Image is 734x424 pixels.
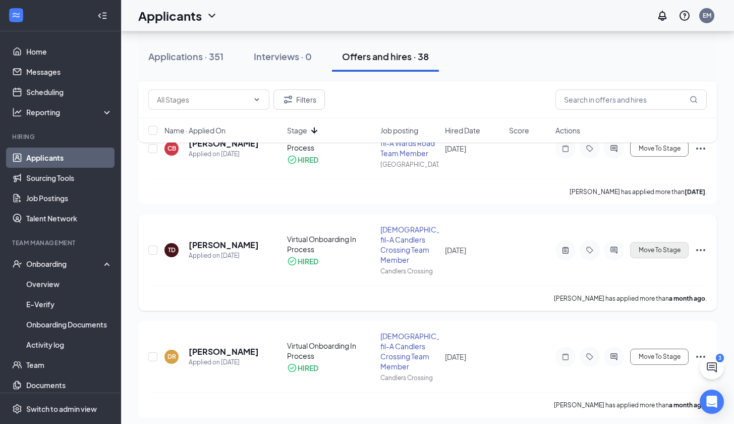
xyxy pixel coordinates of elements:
[26,274,112,294] a: Overview
[26,148,112,168] a: Applicants
[554,294,707,303] p: [PERSON_NAME] has applied more than .
[26,168,112,188] a: Sourcing Tools
[164,125,225,135] span: Name · Applied On
[11,10,21,20] svg: WorkstreamLogo
[287,125,307,135] span: Stage
[26,41,112,62] a: Home
[685,188,705,196] b: [DATE]
[26,335,112,355] a: Activity log
[700,355,724,380] button: ChatActive
[26,375,112,395] a: Documents
[26,404,97,414] div: Switch to admin view
[716,354,724,362] div: 3
[630,242,689,258] button: Move To Stage
[26,259,104,269] div: Onboarding
[584,246,596,254] svg: Tag
[554,401,707,409] p: [PERSON_NAME] has applied more than .
[639,353,681,360] span: Move To Stage
[12,107,22,117] svg: Analysis
[287,341,374,361] div: Virtual Onboarding In Process
[298,256,318,266] div: HIRED
[695,244,707,256] svg: Ellipses
[639,247,681,254] span: Move To Stage
[287,256,297,266] svg: CheckmarkCircle
[608,353,620,361] svg: ActiveChat
[669,295,705,302] b: a month ago
[97,11,107,21] svg: Collapse
[298,155,318,165] div: HIRED
[445,246,466,255] span: [DATE]
[445,352,466,361] span: [DATE]
[656,10,668,22] svg: Notifications
[189,149,259,159] div: Applied on [DATE]
[555,89,707,110] input: Search in offers and hires
[342,50,429,63] div: Offers and hires · 38
[690,96,698,104] svg: MagnifyingGlass
[26,314,112,335] a: Onboarding Documents
[669,401,705,409] b: a month ago
[26,188,112,208] a: Job Postings
[273,89,325,110] button: Filter Filters
[706,361,718,373] svg: ChatActive
[26,355,112,375] a: Team
[555,125,580,135] span: Actions
[12,404,22,414] svg: Settings
[380,224,438,265] div: [DEMOGRAPHIC_DATA]-fil-A Candlers Crossing Team Member
[380,267,438,275] div: Candlers Crossing
[679,10,691,22] svg: QuestionInfo
[189,251,259,261] div: Applied on [DATE]
[308,124,320,136] svg: ArrowDown
[189,240,259,251] h5: [PERSON_NAME]
[703,11,711,20] div: EM
[12,259,22,269] svg: UserCheck
[12,132,110,141] div: Hiring
[695,351,707,363] svg: Ellipses
[138,7,202,24] h1: Applicants
[26,107,113,117] div: Reporting
[380,125,418,135] span: Job posting
[287,155,297,165] svg: CheckmarkCircle
[287,363,297,373] svg: CheckmarkCircle
[26,208,112,228] a: Talent Network
[253,96,261,104] svg: ChevronDown
[509,125,529,135] span: Score
[559,246,572,254] svg: ActiveNote
[26,294,112,314] a: E-Verify
[700,390,724,414] div: Open Intercom Messenger
[608,246,620,254] svg: ActiveChat
[26,62,112,82] a: Messages
[206,10,218,22] svg: ChevronDown
[282,93,294,106] svg: Filter
[254,50,312,63] div: Interviews · 0
[189,357,259,367] div: Applied on [DATE]
[26,82,112,102] a: Scheduling
[12,239,110,247] div: Team Management
[287,234,374,254] div: Virtual Onboarding In Process
[570,187,707,196] p: [PERSON_NAME] has applied more than .
[445,125,480,135] span: Hired Date
[148,50,223,63] div: Applications · 351
[559,353,572,361] svg: Note
[168,246,176,254] div: TD
[380,331,438,371] div: [DEMOGRAPHIC_DATA]-fil-A Candlers Crossing Team Member
[189,346,259,357] h5: [PERSON_NAME]
[298,363,318,373] div: HIRED
[630,349,689,365] button: Move To Stage
[584,353,596,361] svg: Tag
[167,352,176,361] div: DR
[445,144,466,153] span: [DATE]
[157,94,249,105] input: All Stages
[380,373,438,382] div: Candlers Crossing
[380,160,438,169] div: [GEOGRAPHIC_DATA]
